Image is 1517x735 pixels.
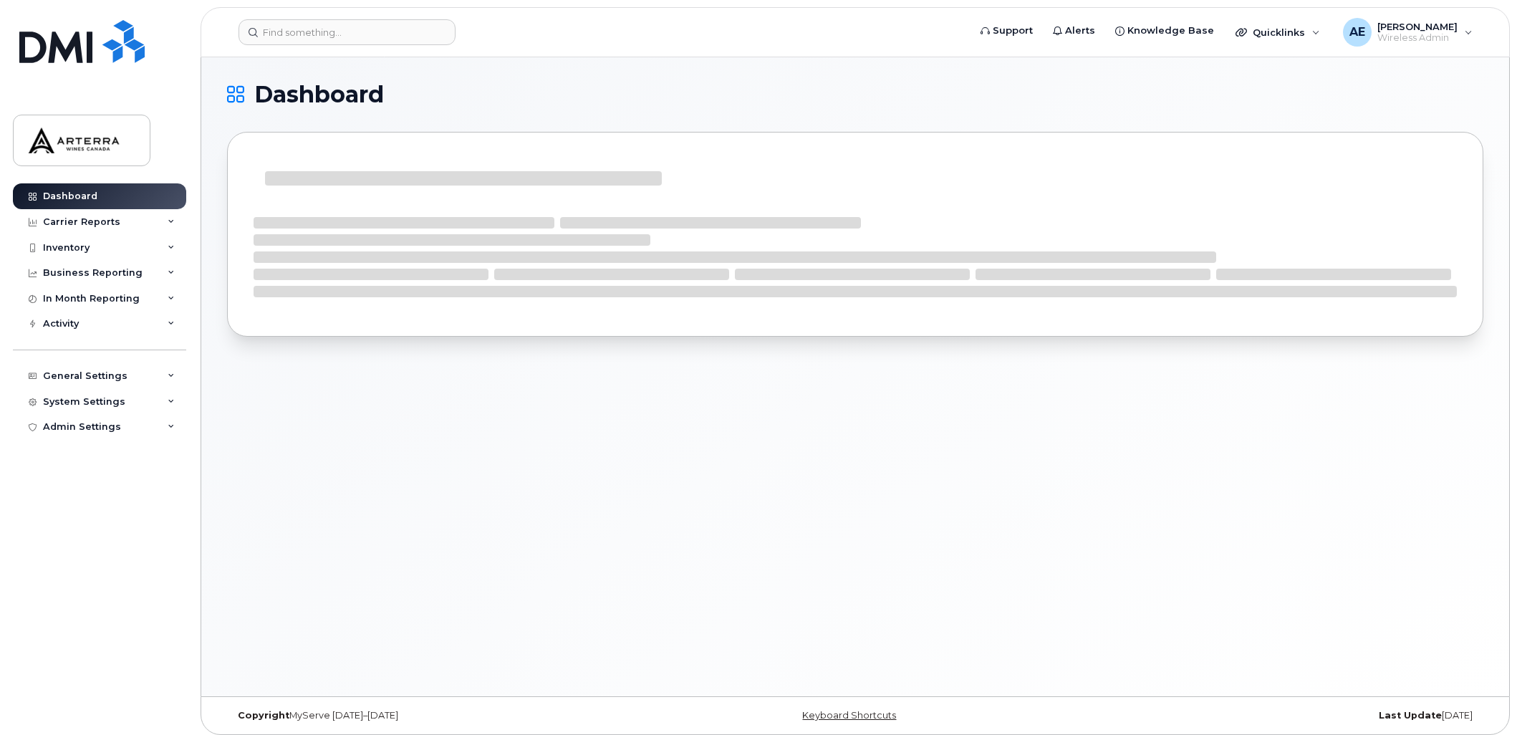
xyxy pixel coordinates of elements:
[802,710,896,721] a: Keyboard Shortcuts
[227,710,646,721] div: MyServe [DATE]–[DATE]
[1064,710,1483,721] div: [DATE]
[254,84,384,105] span: Dashboard
[238,710,289,721] strong: Copyright
[1379,710,1442,721] strong: Last Update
